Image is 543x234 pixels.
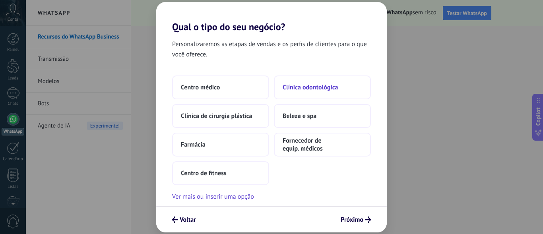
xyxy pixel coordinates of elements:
span: Centro de fitness [181,169,227,177]
button: Ver mais ou inserir uma opção [172,191,254,202]
span: Próximo [341,217,363,222]
span: Clínica odontológica [283,83,338,91]
span: Clínica de cirurgia plástica [181,112,252,120]
button: Clínica odontológica [274,75,371,99]
button: Clínica de cirurgia plástica [172,104,269,128]
span: Farmácia [181,141,206,149]
h2: Qual o tipo do seu negócio? [156,2,387,33]
span: Beleza e spa [283,112,316,120]
span: Fornecedor de equip. médicos [283,137,362,153]
button: Farmácia [172,133,269,157]
span: Centro médico [181,83,220,91]
button: Centro de fitness [172,161,269,185]
button: Voltar [168,213,200,226]
button: Centro médico [172,75,269,99]
button: Beleza e spa [274,104,371,128]
span: Personalizaremos as etapas de vendas e os perfis de clientes para o que você oferece. [172,39,371,60]
button: Fornecedor de equip. médicos [274,133,371,157]
button: Próximo [337,213,375,226]
span: Voltar [180,217,196,222]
